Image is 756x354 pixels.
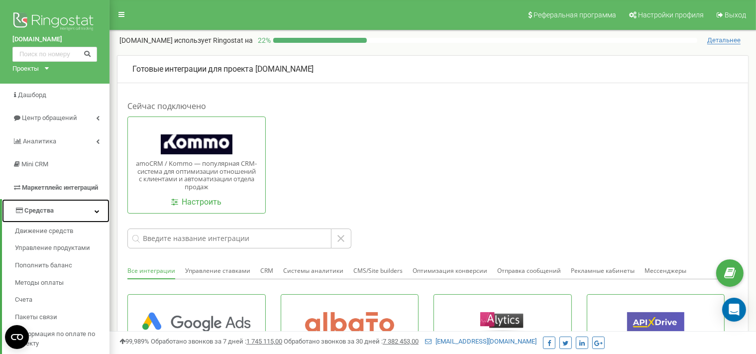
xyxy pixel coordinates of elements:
[127,229,331,248] input: Введите название интеграции
[24,207,54,214] span: Средства
[127,263,175,279] button: Все интеграции
[12,64,39,74] div: Проекты
[15,227,73,236] span: Движение средств
[425,338,537,345] a: [EMAIL_ADDRESS][DOMAIN_NAME]
[18,91,46,99] span: Дашборд
[127,101,738,112] h1: Сейчас подключено
[571,263,635,278] button: Рекламные кабинеты
[15,223,109,240] a: Движение средств
[253,35,273,45] p: 22 %
[15,291,109,309] a: Счета
[15,326,109,352] a: Информация по оплате по проекту
[15,257,109,274] a: Пополнить баланс
[185,263,250,278] button: Управление ставками
[638,11,704,19] span: Настройки профиля
[22,114,77,121] span: Центр обращений
[5,325,29,349] button: Open CMP widget
[132,64,253,74] span: Готовые интеграции для проекта
[413,263,487,278] button: Оптимизация конверсии
[15,261,72,270] span: Пополнить баланс
[15,239,109,257] a: Управление продуктами
[497,263,561,278] button: Отправка сообщений
[12,10,97,35] img: Ringostat logo
[119,35,253,45] p: [DOMAIN_NAME]
[260,263,273,278] button: CRM
[151,338,282,345] span: Обработано звонков за 7 дней :
[132,64,733,75] p: [DOMAIN_NAME]
[15,274,109,292] a: Методы оплаты
[707,36,741,44] span: Детальнее
[284,338,419,345] span: Обработано звонков за 30 дней :
[15,330,105,348] span: Информация по оплате по проекту
[383,338,419,345] u: 7 382 453,00
[15,295,32,305] span: Счета
[2,199,109,223] a: Средства
[171,197,221,208] a: Настроить
[119,338,149,345] span: 99,989%
[645,263,686,278] button: Мессенджеры
[246,338,282,345] u: 1 745 115,00
[353,263,403,278] button: CMS/Site builders
[135,160,258,191] p: amoCRM / Kommo — популярная CRM- система для оптимизации отношений с клиентами и автоматизации от...
[15,278,64,288] span: Методы оплаты
[15,243,90,253] span: Управление продуктами
[22,184,98,191] span: Маркетплейс интеграций
[15,313,57,322] span: Пакеты связи
[12,47,97,62] input: Поиск по номеру
[12,35,97,44] a: [DOMAIN_NAME]
[283,263,343,278] button: Системы аналитики
[722,298,746,322] div: Open Intercom Messenger
[15,309,109,326] a: Пакеты связи
[174,36,253,44] span: использует Ringostat на
[23,137,56,145] span: Аналитика
[534,11,616,19] span: Реферальная программа
[21,160,48,168] span: Mini CRM
[725,11,746,19] span: Выход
